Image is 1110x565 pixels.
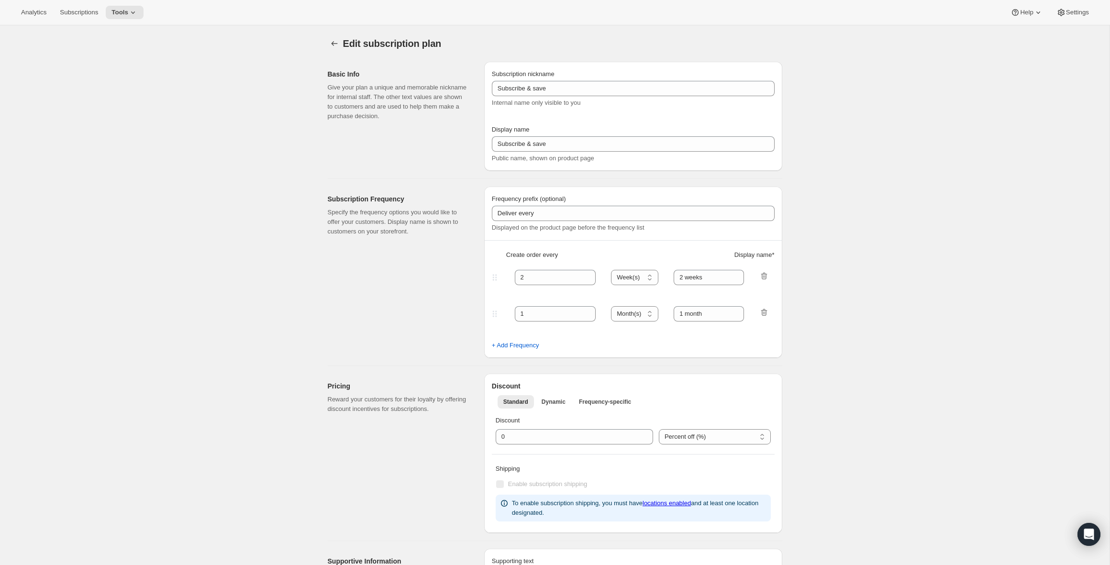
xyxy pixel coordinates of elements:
[734,250,775,260] span: Display name *
[492,224,644,231] span: Displayed on the product page before the frequency list
[512,499,767,518] p: To enable subscription shipping, you must have and at least one location designated.
[492,155,594,162] span: Public name, shown on product page
[106,6,144,19] button: Tools
[542,398,566,406] span: Dynamic
[492,99,581,106] span: Internal name only visible to you
[21,9,46,16] span: Analytics
[503,398,528,406] span: Standard
[1051,6,1095,19] button: Settings
[492,341,539,350] span: + Add Frequency
[492,81,775,96] input: Subscribe & Save
[328,208,469,236] p: Specify the frequency options you would like to offer your customers. Display name is shown to cu...
[328,395,469,414] p: Reward your customers for their loyalty by offering discount incentives for subscriptions.
[674,270,744,285] input: 1 month
[492,70,555,78] span: Subscription nickname
[328,83,469,121] p: Give your plan a unique and memorable nickname for internal staff. The other text values are show...
[506,250,558,260] span: Create order every
[496,429,639,444] input: 10
[496,416,771,425] p: Discount
[643,499,691,507] a: locations enabled
[492,126,530,133] span: Display name
[111,9,128,16] span: Tools
[343,38,442,49] span: Edit subscription plan
[1066,9,1089,16] span: Settings
[328,194,469,204] h2: Subscription Frequency
[492,136,775,152] input: Subscribe & Save
[486,338,545,353] button: + Add Frequency
[328,37,341,50] button: Subscription plans
[492,557,533,565] span: Supporting text
[54,6,104,19] button: Subscriptions
[492,381,775,391] h2: Discount
[1077,523,1100,546] div: Open Intercom Messenger
[492,206,775,221] input: Deliver every
[674,306,744,321] input: 1 month
[15,6,52,19] button: Analytics
[579,398,631,406] span: Frequency-specific
[1020,9,1033,16] span: Help
[328,381,469,391] h2: Pricing
[60,9,98,16] span: Subscriptions
[328,69,469,79] h2: Basic Info
[508,480,588,487] span: Enable subscription shipping
[496,464,771,474] p: Shipping
[1005,6,1048,19] button: Help
[492,195,566,202] span: Frequency prefix (optional)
